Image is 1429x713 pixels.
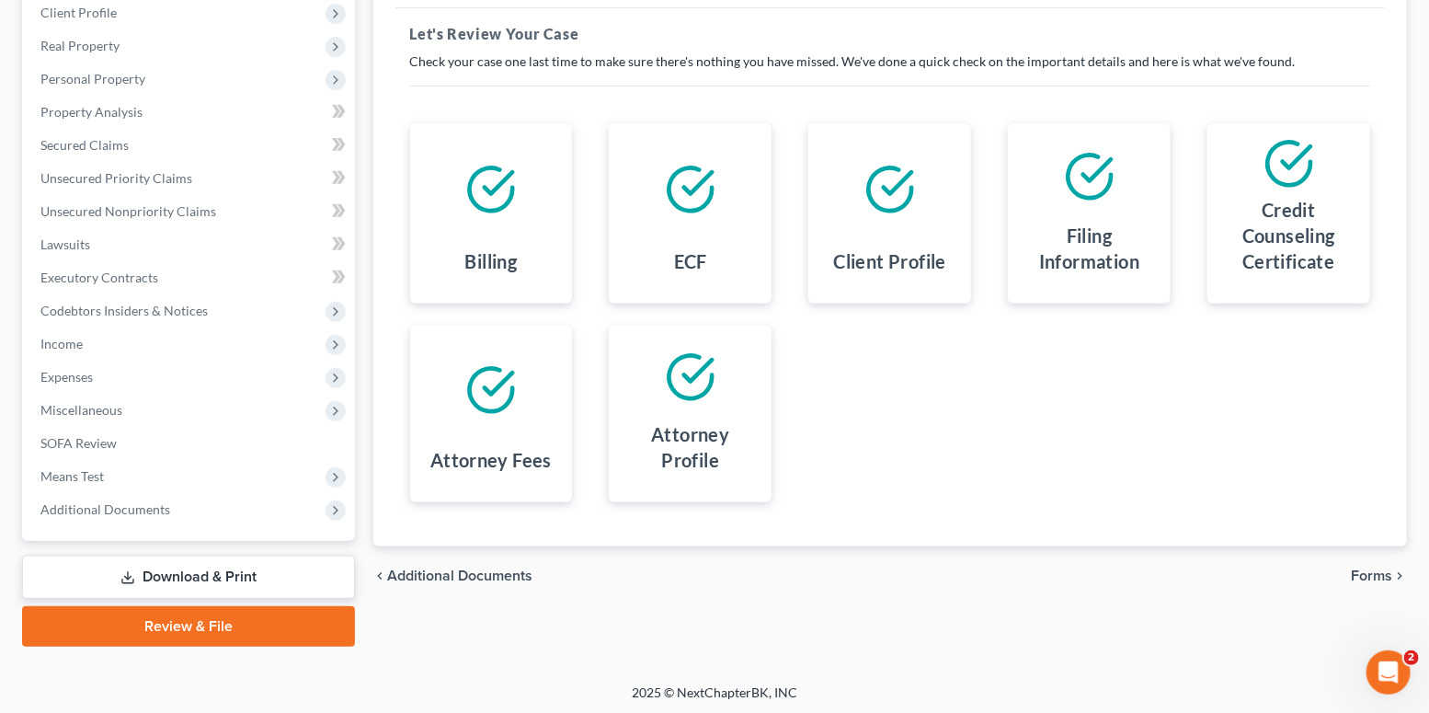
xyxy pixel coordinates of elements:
a: SOFA Review [26,427,355,460]
i: chevron_right [1392,569,1407,583]
a: chevron_left Additional Documents [373,569,533,583]
a: Download & Print [22,556,355,599]
span: Expenses [40,369,93,385]
span: Income [40,336,83,351]
a: Unsecured Priority Claims [26,162,355,195]
span: Personal Property [40,71,145,86]
i: chevron_left [373,569,388,583]
span: SOFA Review [40,435,117,451]
button: Forms chevron_right [1351,569,1407,583]
a: Review & File [22,606,355,647]
span: Additional Documents [40,501,170,517]
span: Secured Claims [40,137,129,153]
h4: Credit Counseling Certificate [1222,197,1355,274]
h4: Billing [465,248,518,274]
span: Client Profile [40,5,117,20]
span: Miscellaneous [40,402,122,418]
p: Check your case one last time to make sure there's nothing you have missed. We've done a quick ch... [410,52,1371,71]
span: Codebtors Insiders & Notices [40,303,208,318]
span: Property Analysis [40,104,143,120]
h4: Client Profile [833,248,946,274]
a: Executory Contracts [26,261,355,294]
h5: Let's Review Your Case [410,23,1371,45]
span: Lawsuits [40,236,90,252]
span: Real Property [40,38,120,53]
iframe: Intercom live chat [1366,650,1411,695]
h4: Attorney Fees [430,447,552,473]
a: Unsecured Nonpriority Claims [26,195,355,228]
h4: Filing Information [1023,223,1156,274]
h4: Attorney Profile [623,421,757,473]
a: Property Analysis [26,96,355,129]
span: Additional Documents [388,569,533,583]
span: Unsecured Nonpriority Claims [40,203,216,219]
span: 2 [1404,650,1419,665]
span: Executory Contracts [40,270,158,285]
a: Lawsuits [26,228,355,261]
h4: ECF [674,248,707,274]
span: Means Test [40,468,104,484]
span: Unsecured Priority Claims [40,170,192,186]
span: Forms [1351,569,1392,583]
a: Secured Claims [26,129,355,162]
